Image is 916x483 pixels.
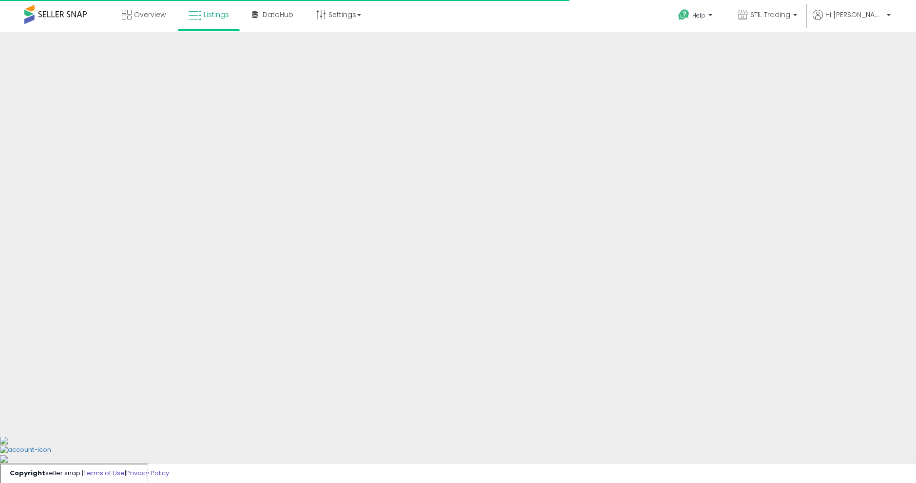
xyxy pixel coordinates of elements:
span: DataHub [263,10,293,19]
span: STIL Trading [750,10,790,19]
a: Help [670,1,722,32]
span: Overview [134,10,166,19]
span: Listings [204,10,229,19]
i: Get Help [678,9,690,21]
span: Help [692,11,706,19]
span: Hi [PERSON_NAME] [825,10,884,19]
a: Hi [PERSON_NAME] [813,10,891,32]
